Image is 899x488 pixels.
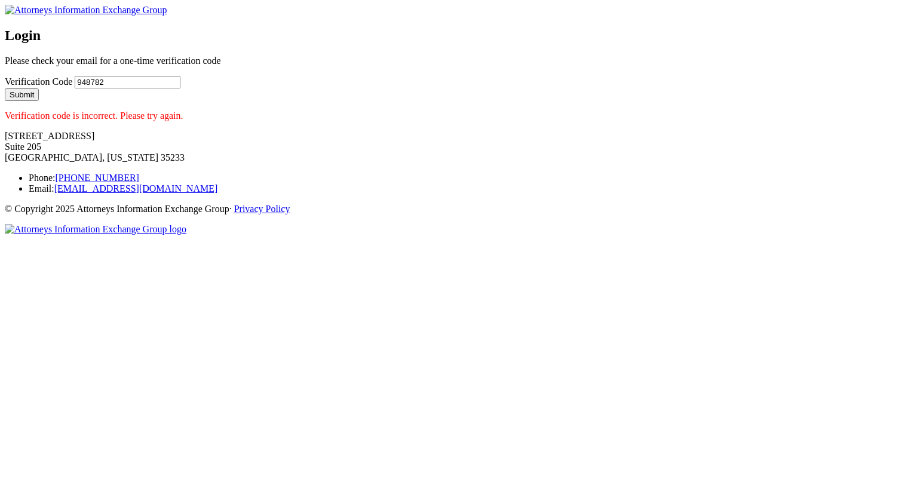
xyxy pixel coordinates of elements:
a: Privacy Policy [234,204,290,214]
button: Submit [5,88,39,101]
img: Attorneys Information Exchange Group logo [5,224,186,235]
p: [STREET_ADDRESS] Suite 205 [GEOGRAPHIC_DATA], [US_STATE] 35233 [5,131,894,163]
p: © Copyright 2025 Attorneys Information Exchange Group [5,204,894,214]
h2: Login [5,27,894,44]
li: Phone: [29,173,894,183]
span: · [229,204,232,214]
span: Verification code is incorrect. Please try again. [5,111,183,121]
li: Email: [29,183,894,194]
p: Please check your email for a one-time verification code [5,56,244,66]
a: [EMAIL_ADDRESS][DOMAIN_NAME] [54,183,218,194]
label: Verification Code [5,76,72,87]
img: Attorneys Information Exchange Group [5,5,167,16]
a: [PHONE_NUMBER] [55,173,139,183]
